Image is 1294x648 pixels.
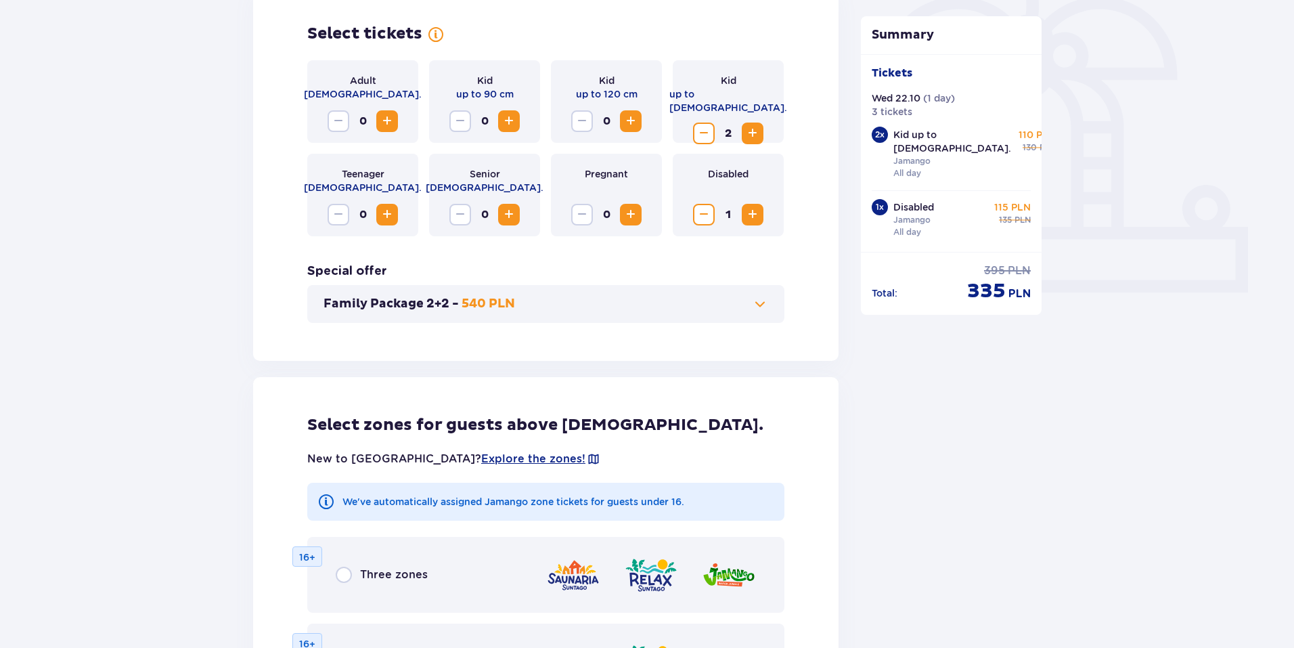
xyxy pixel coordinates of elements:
[994,200,1031,214] p: 115 PLN
[470,167,500,181] p: Senior
[967,278,1006,304] span: 335
[893,214,931,226] p: Jamango
[585,167,628,181] p: Pregnant
[328,204,349,225] button: Decrease
[624,556,678,595] img: Relax
[923,91,955,105] p: ( 1 day )
[1008,286,1031,301] span: PLN
[620,110,642,132] button: Increase
[708,167,749,181] p: Disabled
[872,127,888,143] div: 2 x
[299,550,315,564] p: 16+
[352,110,374,132] span: 0
[596,110,617,132] span: 0
[742,204,763,225] button: Increase
[1023,142,1037,154] span: 130
[307,24,422,44] h2: Select tickets
[893,167,921,179] p: All day
[307,263,387,280] h3: Special offer
[693,123,715,144] button: Decrease
[893,128,1011,155] p: Kid up to [DEMOGRAPHIC_DATA].
[481,452,585,467] a: Explore the zones!
[893,200,934,214] p: Disabled
[599,74,615,87] p: Kid
[474,204,495,225] span: 0
[1008,263,1031,278] span: PLN
[474,110,495,132] span: 0
[342,495,684,509] p: We've automatically assigned Jamango zone tickets for guests under 16.
[462,296,515,312] p: 540 PLN
[872,91,920,105] p: Wed 22.10
[426,181,543,194] p: [DEMOGRAPHIC_DATA].
[984,263,1005,278] span: 395
[571,110,593,132] button: Decrease
[893,226,921,238] p: All day
[717,123,739,144] span: 2
[721,74,736,87] p: Kid
[893,155,931,167] p: Jamango
[304,87,422,101] p: [DEMOGRAPHIC_DATA].
[323,296,768,312] button: Family Package 2+2 -540 PLN
[449,204,471,225] button: Decrease
[456,87,514,101] p: up to 90 cm
[546,556,600,595] img: Saunaria
[328,110,349,132] button: Decrease
[376,204,398,225] button: Increase
[307,452,600,467] p: New to [GEOGRAPHIC_DATA]?
[376,110,398,132] button: Increase
[717,204,739,225] span: 1
[872,66,912,81] p: Tickets
[571,204,593,225] button: Decrease
[477,74,493,87] p: Kid
[693,204,715,225] button: Decrease
[360,567,428,582] span: Three zones
[352,204,374,225] span: 0
[872,286,897,300] p: Total :
[1014,214,1031,226] span: PLN
[1040,142,1056,154] span: PLN
[702,556,756,595] img: Jamango
[350,74,376,87] p: Adult
[576,87,638,101] p: up to 120 cm
[742,123,763,144] button: Increase
[323,296,459,312] p: Family Package 2+2 -
[620,204,642,225] button: Increase
[596,204,617,225] span: 0
[449,110,471,132] button: Decrease
[342,167,384,181] p: Teenager
[872,199,888,215] div: 1 x
[498,110,520,132] button: Increase
[999,214,1012,226] span: 135
[669,87,787,114] p: up to [DEMOGRAPHIC_DATA].
[861,27,1042,43] p: Summary
[307,415,784,435] h2: Select zones for guests above [DEMOGRAPHIC_DATA].
[872,105,912,118] p: 3 tickets
[498,204,520,225] button: Increase
[304,181,422,194] p: [DEMOGRAPHIC_DATA].
[1019,128,1056,142] p: 110 PLN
